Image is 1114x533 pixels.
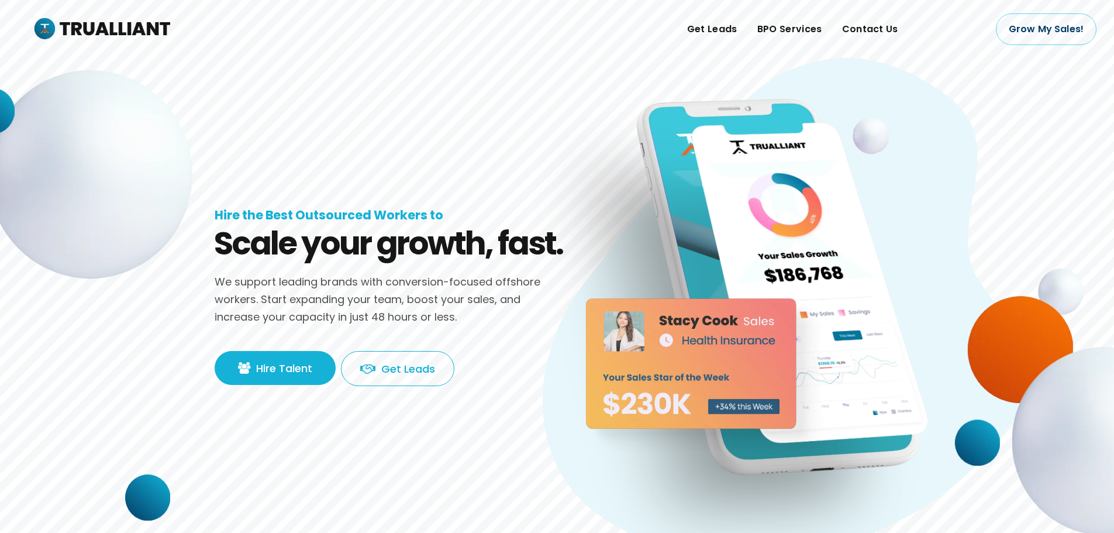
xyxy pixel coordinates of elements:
h1: Hire the Best Outsourced Workers to [215,208,443,223]
a: Get Leads [341,351,454,386]
span: Contact Us [842,20,898,38]
a: Grow My Sales! [996,13,1096,45]
span: BPO Services [757,20,822,38]
h2: Scale your growth, fast. [214,222,564,264]
span: Get Leads [687,20,737,38]
a: Hire Talent [215,351,336,385]
p: We support leading brands with conversion-focused offshore workers. Start expanding your team, bo... [215,273,565,325]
